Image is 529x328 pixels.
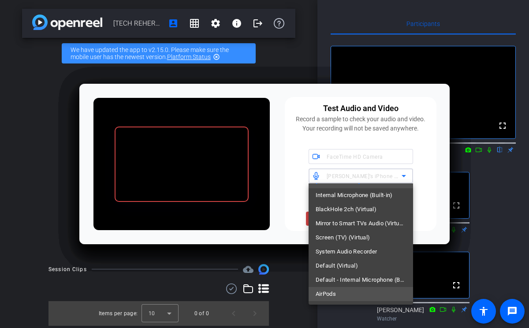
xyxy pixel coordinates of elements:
span: Screen (TV) (Virtual) [316,232,370,243]
span: System Audio Recorder [316,246,377,257]
span: Mirror to Smart TVs Audio (Virtual) [316,218,406,229]
span: Default - Internal Microphone (Built-in) [316,275,406,285]
span: BlackHole 2ch (Virtual) [316,204,377,215]
span: Internal Microphone (Built-in) [316,190,393,201]
span: Default (Virtual) [316,261,358,271]
span: AirPods [316,289,336,299]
